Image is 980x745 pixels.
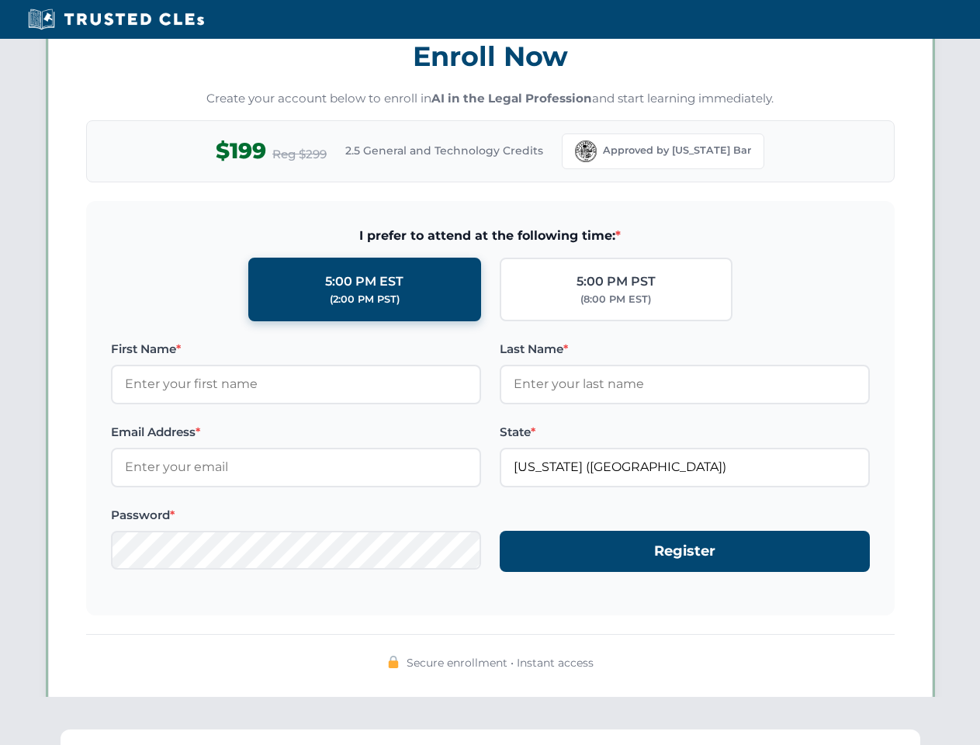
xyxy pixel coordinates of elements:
[500,531,870,572] button: Register
[23,8,209,31] img: Trusted CLEs
[575,140,597,162] img: Florida Bar
[431,91,592,106] strong: AI in the Legal Profession
[272,145,327,164] span: Reg $299
[500,365,870,404] input: Enter your last name
[325,272,403,292] div: 5:00 PM EST
[111,423,481,442] label: Email Address
[86,90,895,108] p: Create your account below to enroll in and start learning immediately.
[111,448,481,487] input: Enter your email
[407,654,594,671] span: Secure enrollment • Instant access
[603,143,751,158] span: Approved by [US_STATE] Bar
[500,448,870,487] input: Florida (FL)
[111,340,481,359] label: First Name
[330,292,400,307] div: (2:00 PM PST)
[86,32,895,81] h3: Enroll Now
[500,340,870,359] label: Last Name
[345,142,543,159] span: 2.5 General and Technology Credits
[111,506,481,525] label: Password
[111,226,870,246] span: I prefer to attend at the following time:
[577,272,656,292] div: 5:00 PM PST
[111,365,481,404] input: Enter your first name
[387,656,400,668] img: 🔒
[500,423,870,442] label: State
[580,292,651,307] div: (8:00 PM EST)
[216,133,266,168] span: $199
